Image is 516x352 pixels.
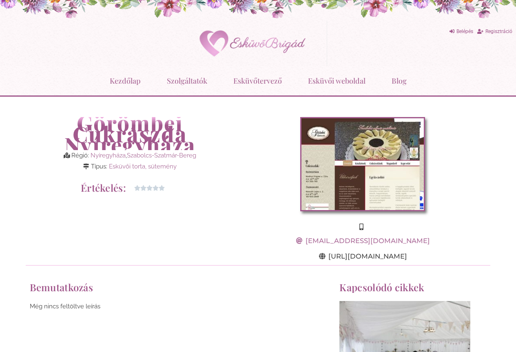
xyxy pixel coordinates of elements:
span: , [91,152,196,159]
i:  [140,182,146,193]
a: Kezdőlap [110,70,141,91]
span: Típus: [91,163,107,170]
a: [EMAIL_ADDRESS][DOMAIN_NAME] [295,236,430,246]
span: [URL][DOMAIN_NAME] [326,252,407,261]
h1: Görömbei Cukrászda Nyíregyháza [30,117,231,150]
a: Esküvői torta, sütemény [109,163,177,170]
i:  [159,182,165,193]
a: Esküvői weboldal [308,70,365,91]
div: 0/5 [134,182,165,193]
i:  [146,182,153,193]
a: Szabolcs-Szatmár-Bereg [127,152,196,159]
h2: Értékelés: [34,182,126,193]
i:  [153,182,159,193]
span: [EMAIL_ADDRESS][DOMAIN_NAME] [303,236,430,246]
h2: Bemutatkozás [30,282,332,293]
span: Regisztráció [485,29,512,34]
nav: Menu [4,70,512,91]
i:  [134,182,140,193]
h2: Kapcsolódó cikkek [339,282,486,293]
a: Esküvőtervező [233,70,282,91]
div: Még nincs feltöltve leírás [30,301,332,312]
span: Régió: [71,152,89,159]
a: Szolgáltatók [167,70,207,91]
a: Nyíregyháza [91,152,126,159]
a: Belépés [450,26,473,37]
a: [URL][DOMAIN_NAME] [295,252,430,261]
a: Blog [392,70,407,91]
a: Regisztráció [477,26,512,37]
span: Belépés [456,29,473,34]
